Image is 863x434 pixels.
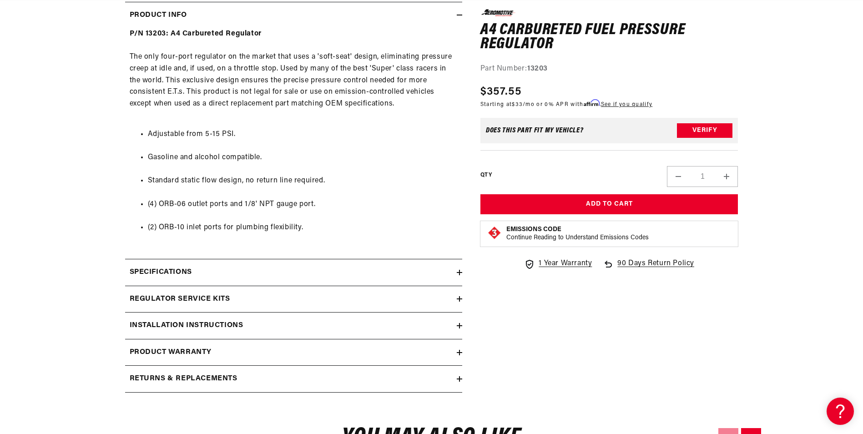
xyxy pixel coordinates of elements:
[130,347,212,358] h2: Product warranty
[486,127,584,134] div: Does This part fit My vehicle?
[125,313,462,339] summary: Installation Instructions
[130,30,262,37] strong: P/N 13203: A4 Carbureted Regulator
[506,226,649,242] button: Emissions CodeContinue Reading to Understand Emissions Codes
[480,84,521,100] span: $357.55
[603,258,694,279] a: 90 Days Return Policy
[601,102,652,107] a: See if you qualify - Learn more about Affirm Financing (opens in modal)
[130,320,243,332] h2: Installation Instructions
[125,259,462,286] summary: Specifications
[125,2,462,29] summary: Product Info
[480,23,738,51] h1: A4 Carbureted Fuel Pressure Regulator
[539,258,592,270] span: 1 Year Warranty
[524,258,592,270] a: 1 Year Warranty
[480,171,492,179] label: QTY
[125,366,462,392] summary: Returns & replacements
[512,102,523,107] span: $33
[487,226,502,240] img: Emissions code
[125,339,462,366] summary: Product warranty
[125,286,462,313] summary: Regulator Service Kits
[148,175,458,187] li: Standard static flow design, no return line required.
[480,63,738,75] div: Part Number:
[148,199,458,211] li: (4) ORB-06 outlet ports and 1/8' NPT gauge port.
[148,129,458,141] li: Adjustable from 5-15 PSI.
[480,194,738,215] button: Add to Cart
[130,293,230,305] h2: Regulator Service Kits
[480,100,652,109] p: Starting at /mo or 0% APR with .
[125,28,462,245] div: The only four-port regulator on the market that uses a 'soft-seat' design, eliminating pressure c...
[130,10,187,21] h2: Product Info
[130,373,237,385] h2: Returns & replacements
[148,222,458,234] li: (2) ORB-10 inlet ports for plumbing flexibility.
[527,65,548,72] strong: 13203
[130,267,192,278] h2: Specifications
[148,152,458,164] li: Gasoline and alcohol compatible.
[617,258,694,279] span: 90 Days Return Policy
[506,234,649,242] p: Continue Reading to Understand Emissions Codes
[584,100,600,106] span: Affirm
[506,226,561,233] strong: Emissions Code
[677,123,732,138] button: Verify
